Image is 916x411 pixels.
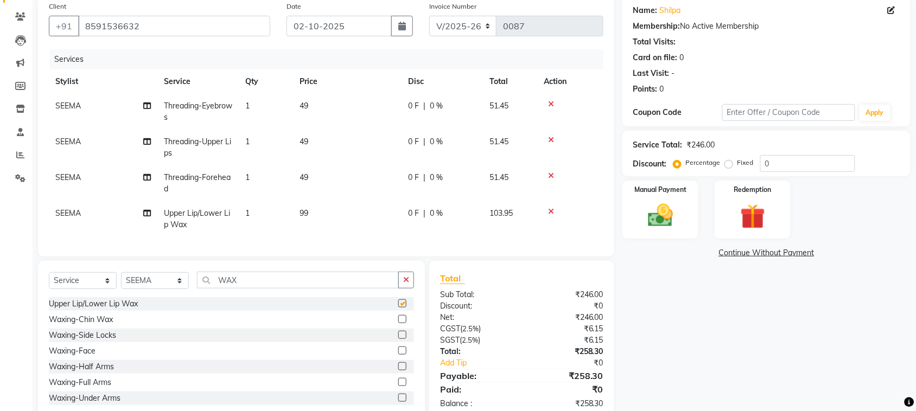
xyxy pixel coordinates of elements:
[430,100,443,112] span: 0 %
[633,36,676,48] div: Total Visits:
[687,139,715,151] div: ₹246.00
[432,335,522,346] div: ( )
[402,69,483,94] th: Disc
[423,172,425,183] span: |
[633,21,900,32] div: No Active Membership
[625,247,908,259] a: Continue Without Payment
[430,136,443,147] span: 0 %
[440,324,460,333] span: CGST
[860,105,890,121] button: Apply
[245,172,250,182] span: 1
[49,2,66,11] label: Client
[49,314,113,325] div: Waxing-Chin Wax
[686,158,721,168] label: Percentage
[432,300,522,312] div: Discount:
[521,398,612,409] div: ₹258.30
[408,100,419,112] span: 0 F
[430,208,443,219] span: 0 %
[429,2,476,11] label: Invoice Number
[55,208,81,218] span: SEEMA
[300,137,308,146] span: 49
[300,208,308,218] span: 99
[521,346,612,357] div: ₹258.30
[49,393,120,404] div: Waxing-Under Arms
[49,16,79,36] button: +91
[49,361,114,373] div: Waxing-Half Arms
[55,101,81,111] span: SEEMA
[680,52,684,63] div: 0
[49,345,96,357] div: Waxing-Face
[633,158,667,170] div: Discount:
[489,208,513,218] span: 103.95
[660,84,664,95] div: 0
[521,335,612,346] div: ₹6.15
[432,312,522,323] div: Net:
[55,137,81,146] span: SEEMA
[633,52,678,63] div: Card on file:
[157,69,239,94] th: Service
[521,323,612,335] div: ₹6.15
[733,201,773,232] img: _gift.svg
[432,383,522,396] div: Paid:
[521,289,612,300] div: ₹246.00
[634,185,686,195] label: Manual Payment
[50,49,612,69] div: Services
[408,208,419,219] span: 0 F
[521,312,612,323] div: ₹246.00
[164,137,231,158] span: Threading-Upper Lips
[293,69,402,94] th: Price
[432,357,537,369] a: Add Tip
[245,137,250,146] span: 1
[55,172,81,182] span: SEEMA
[49,377,111,388] div: Waxing-Full Arms
[633,68,670,79] div: Last Visit:
[489,101,508,111] span: 51.45
[49,69,157,94] th: Stylist
[300,101,308,111] span: 49
[300,172,308,182] span: 49
[49,330,116,341] div: Waxing-Side Locks
[432,289,522,300] div: Sub Total:
[640,201,681,230] img: _cash.svg
[430,172,443,183] span: 0 %
[462,324,479,333] span: 2.5%
[440,335,460,345] span: SGST
[423,136,425,147] span: |
[722,104,855,121] input: Enter Offer / Coupon Code
[537,357,612,369] div: ₹0
[521,369,612,382] div: ₹258.30
[737,158,754,168] label: Fixed
[734,185,772,195] label: Redemption
[537,69,603,94] th: Action
[408,172,419,183] span: 0 F
[287,2,301,11] label: Date
[239,69,293,94] th: Qty
[423,100,425,112] span: |
[633,84,658,95] div: Points:
[633,139,683,151] div: Service Total:
[432,346,522,357] div: Total:
[408,136,419,147] span: 0 F
[462,336,478,344] span: 2.5%
[164,208,230,229] span: Upper Lip/Lower Lip Wax
[489,137,508,146] span: 51.45
[633,5,658,16] div: Name:
[440,273,465,284] span: Total
[483,69,537,94] th: Total
[633,21,680,32] div: Membership:
[672,68,675,79] div: -
[423,208,425,219] span: |
[660,5,681,16] a: Shilpa
[164,172,231,194] span: Threading-Forehead
[245,101,250,111] span: 1
[432,369,522,382] div: Payable:
[432,398,522,409] div: Balance :
[489,172,508,182] span: 51.45
[78,16,270,36] input: Search by Name/Mobile/Email/Code
[197,272,399,288] input: Search or Scan
[521,300,612,312] div: ₹0
[164,101,232,122] span: Threading-Eyebrows
[245,208,250,218] span: 1
[432,323,522,335] div: ( )
[521,383,612,396] div: ₹0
